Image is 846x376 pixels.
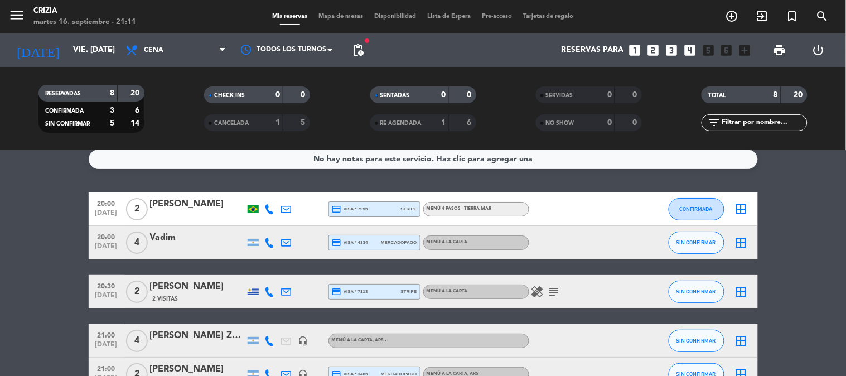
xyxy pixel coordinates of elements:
strong: 0 [442,91,446,99]
i: looks_3 [664,43,679,57]
strong: 5 [301,119,308,127]
span: RESERVADAS [45,91,81,97]
div: Crizia [33,6,136,17]
i: looks_4 [683,43,697,57]
button: menu [8,7,25,27]
span: SENTADAS [380,93,410,98]
span: 21:00 [93,328,120,341]
strong: 0 [607,91,612,99]
span: SERVIDAS [546,93,573,98]
i: filter_list [707,116,721,129]
span: 20:30 [93,279,120,292]
span: Lista de Espera [422,13,476,20]
i: power_settings_new [811,44,825,57]
i: border_all [734,285,748,298]
i: border_all [734,203,748,216]
i: exit_to_app [756,9,769,23]
span: MENÚ A LA CARTA [427,240,468,244]
span: fiber_manual_record [364,37,370,44]
i: credit_card [332,204,342,214]
span: 2 [126,198,148,220]
span: MENÚ A LA CARTA [332,338,386,343]
strong: 5 [110,119,114,127]
strong: 0 [301,91,308,99]
strong: 0 [275,91,280,99]
strong: 6 [135,107,142,114]
span: Cena [144,46,163,54]
i: healing [531,285,544,298]
span: [DATE] [93,243,120,256]
strong: 0 [632,119,639,127]
span: stripe [401,288,417,295]
i: border_all [734,334,748,348]
i: menu [8,7,25,23]
span: CANCELADA [214,120,249,126]
i: border_all [734,236,748,249]
i: turned_in_not [786,9,799,23]
strong: 0 [467,91,473,99]
span: Reservas para [561,46,623,55]
span: [DATE] [93,292,120,305]
span: 2 Visitas [153,295,178,303]
strong: 3 [110,107,114,114]
i: [DATE] [8,38,67,62]
span: MENÚ A LA CARTA [427,372,481,376]
div: [PERSON_NAME] [150,197,245,211]
span: visa * 7113 [332,287,368,297]
span: 4 [126,232,148,254]
span: [DATE] [93,209,120,222]
span: 4 [126,330,148,352]
span: 2 [126,281,148,303]
strong: 8 [110,89,114,97]
span: mercadopago [381,239,417,246]
span: SIN CONFIRMAR [45,121,90,127]
strong: 14 [130,119,142,127]
i: looks_one [627,43,642,57]
span: CONFIRMADA [680,206,713,212]
span: visa * 7995 [332,204,368,214]
strong: 6 [467,119,473,127]
span: TOTAL [708,93,726,98]
i: arrow_drop_down [104,44,117,57]
button: SIN CONFIRMAR [669,281,724,303]
i: subject [548,285,561,298]
span: 21:00 [93,361,120,374]
span: pending_actions [351,44,365,57]
i: looks_5 [701,43,716,57]
div: LOG OUT [799,33,838,67]
button: SIN CONFIRMAR [669,330,724,352]
span: 20:00 [93,196,120,209]
span: Disponibilidad [369,13,422,20]
span: , ARS - [373,338,386,343]
span: SIN CONFIRMAR [676,338,716,344]
i: headset_mic [298,336,308,346]
span: CHECK INS [214,93,245,98]
div: Vadim [150,230,245,245]
i: add_circle_outline [726,9,739,23]
span: MENÚ 4 PASOS - TIERRA MAR [427,206,492,211]
strong: 0 [632,91,639,99]
span: [DATE] [93,341,120,354]
i: looks_two [646,43,660,57]
span: MENÚ A LA CARTA [427,289,468,293]
span: Mapa de mesas [313,13,369,20]
strong: 1 [275,119,280,127]
input: Filtrar por nombre... [721,117,807,129]
strong: 8 [774,91,778,99]
i: search [816,9,829,23]
strong: 1 [442,119,446,127]
span: , ARS - [468,372,481,376]
span: stripe [401,205,417,213]
strong: 0 [607,119,612,127]
span: visa * 4334 [332,238,368,248]
div: martes 16. septiembre - 21:11 [33,17,136,28]
span: Pre-acceso [476,13,518,20]
strong: 20 [130,89,142,97]
div: No hay notas para este servicio. Haz clic para agregar una [313,153,533,166]
i: credit_card [332,287,342,297]
span: SIN CONFIRMAR [676,239,716,245]
i: add_box [738,43,752,57]
span: SIN CONFIRMAR [676,288,716,295]
div: [PERSON_NAME] ZUCCARDI [150,329,245,343]
i: credit_card [332,238,342,248]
